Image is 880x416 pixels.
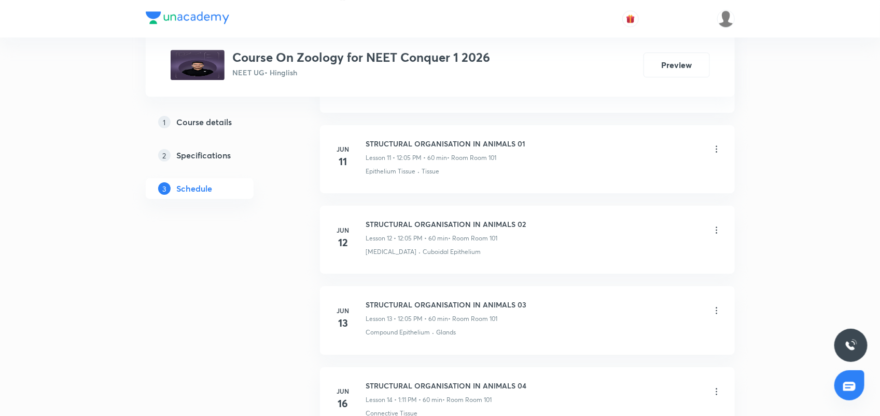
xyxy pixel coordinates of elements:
div: · [418,167,420,176]
a: 2Specifications [146,145,287,166]
h3: Course On Zoology for NEET Conquer 1 2026 [233,50,491,65]
h5: Course details [177,116,232,128]
p: Lesson 13 • 12:05 PM • 60 min [366,314,449,324]
p: Epithelium Tissue [366,167,416,176]
p: Tissue [422,167,440,176]
h6: Jun [333,144,354,154]
img: a227d58edb8345c485e78f7fbbc42efa.jpg [171,50,225,80]
p: • Room Room 101 [443,395,492,405]
h6: STRUCTURAL ORGANISATION IN ANIMALS 01 [366,138,526,149]
button: Preview [644,52,710,77]
p: 2 [158,149,171,162]
div: · [432,328,435,337]
h4: 16 [333,396,354,411]
p: Lesson 12 • 12:05 PM • 60 min [366,234,449,243]
h4: 12 [333,235,354,250]
h4: 11 [333,154,354,169]
img: ttu [845,339,857,352]
h6: Jun [333,386,354,396]
h6: STRUCTURAL ORGANISATION IN ANIMALS 02 [366,219,526,230]
p: • Room Room 101 [449,234,498,243]
p: 3 [158,182,171,195]
img: avatar [626,14,635,23]
h6: Jun [333,306,354,315]
p: Lesson 11 • 12:05 PM • 60 min [366,153,448,163]
h6: Jun [333,225,354,235]
button: avatar [622,10,639,27]
a: 1Course details [146,112,287,132]
p: NEET UG • Hinglish [233,67,491,78]
h6: STRUCTURAL ORGANISATION IN ANIMALS 03 [366,299,527,310]
p: [MEDICAL_DATA] [366,247,417,257]
p: Glands [437,328,456,337]
h5: Schedule [177,182,213,195]
h6: STRUCTURAL ORGANISATION IN ANIMALS 04 [366,380,527,391]
h5: Specifications [177,149,231,162]
p: 1 [158,116,171,128]
p: Compound Epithelium [366,328,430,337]
div: · [419,247,421,257]
p: • Room Room 101 [449,314,498,324]
img: Company Logo [146,11,229,24]
a: Company Logo [146,11,229,26]
p: Lesson 14 • 1:11 PM • 60 min [366,395,443,405]
p: • Room Room 101 [448,153,497,163]
p: Cuboidal Epithelium [423,247,481,257]
h4: 13 [333,315,354,331]
img: Bhuwan Singh [717,10,735,28]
